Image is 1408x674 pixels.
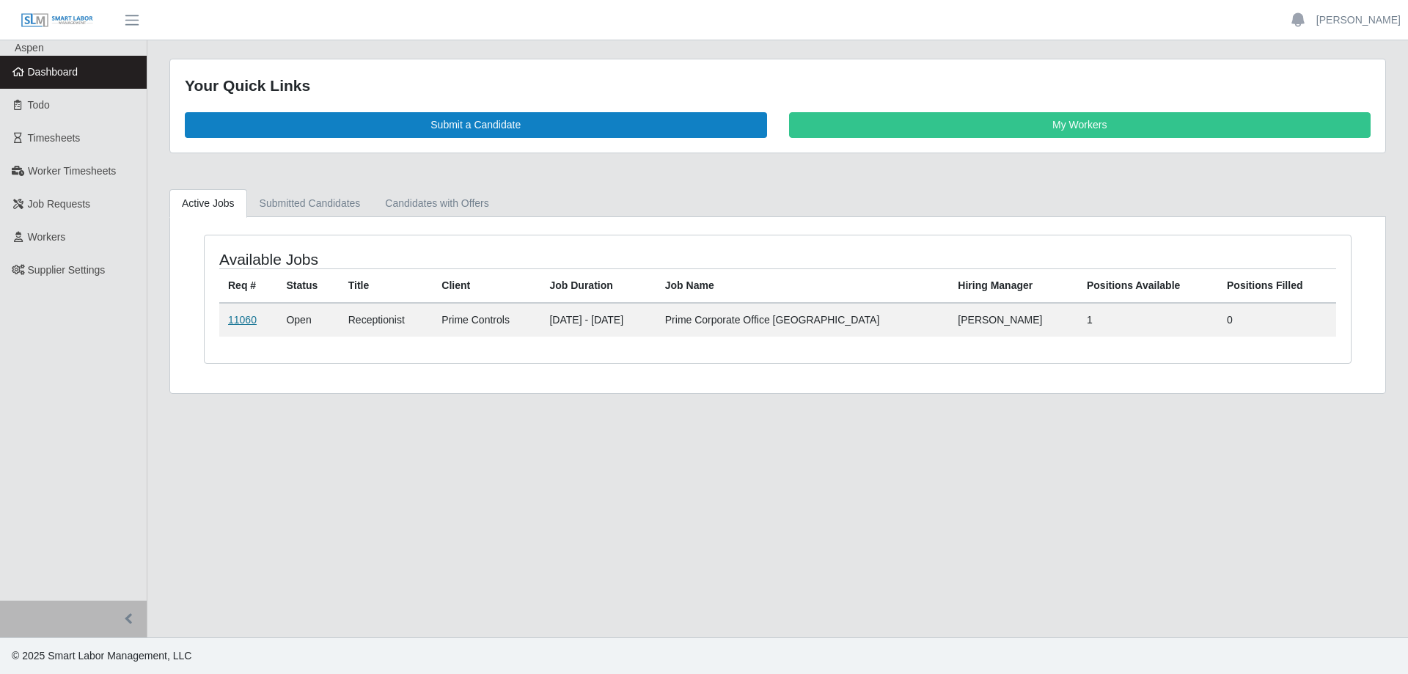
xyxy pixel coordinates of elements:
[219,250,672,268] h4: Available Jobs
[433,268,540,303] th: Client
[228,314,257,326] a: 11060
[1218,268,1336,303] th: Positions Filled
[28,231,66,243] span: Workers
[247,189,373,218] a: Submitted Candidates
[219,268,277,303] th: Req #
[340,303,433,337] td: Receptionist
[656,268,950,303] th: Job Name
[28,165,116,177] span: Worker Timesheets
[277,268,339,303] th: Status
[949,268,1078,303] th: Hiring Manager
[21,12,94,29] img: SLM Logo
[340,268,433,303] th: Title
[1218,303,1336,337] td: 0
[373,189,501,218] a: Candidates with Offers
[540,268,656,303] th: Job Duration
[949,303,1078,337] td: [PERSON_NAME]
[28,66,78,78] span: Dashboard
[1078,268,1218,303] th: Positions Available
[433,303,540,337] td: Prime Controls
[789,112,1371,138] a: My Workers
[28,264,106,276] span: Supplier Settings
[15,42,44,54] span: Aspen
[656,303,950,337] td: Prime Corporate Office [GEOGRAPHIC_DATA]
[169,189,247,218] a: Active Jobs
[540,303,656,337] td: [DATE] - [DATE]
[185,112,767,138] a: Submit a Candidate
[12,650,191,662] span: © 2025 Smart Labor Management, LLC
[185,74,1371,98] div: Your Quick Links
[1316,12,1401,28] a: [PERSON_NAME]
[28,198,91,210] span: Job Requests
[1078,303,1218,337] td: 1
[28,132,81,144] span: Timesheets
[277,303,339,337] td: Open
[28,99,50,111] span: Todo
